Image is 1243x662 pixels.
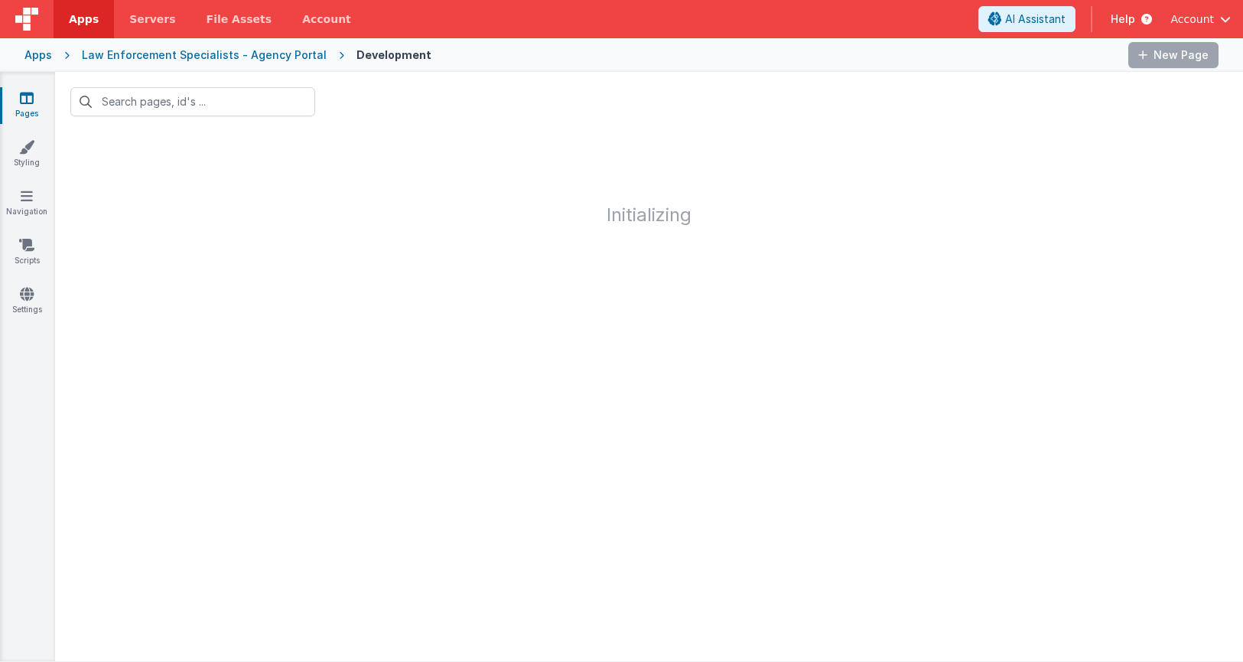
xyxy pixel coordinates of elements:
span: Help [1111,11,1135,27]
button: Account [1170,11,1231,27]
div: Apps [24,47,52,63]
button: New Page [1128,42,1219,68]
button: AI Assistant [978,6,1075,32]
span: AI Assistant [1005,11,1066,27]
input: Search pages, id's ... [70,87,315,116]
h1: Initializing [55,132,1243,225]
div: Development [356,47,431,63]
span: Apps [69,11,99,27]
span: Account [1170,11,1214,27]
span: File Assets [207,11,272,27]
div: Law Enforcement Specialists - Agency Portal [82,47,327,63]
span: Servers [129,11,175,27]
